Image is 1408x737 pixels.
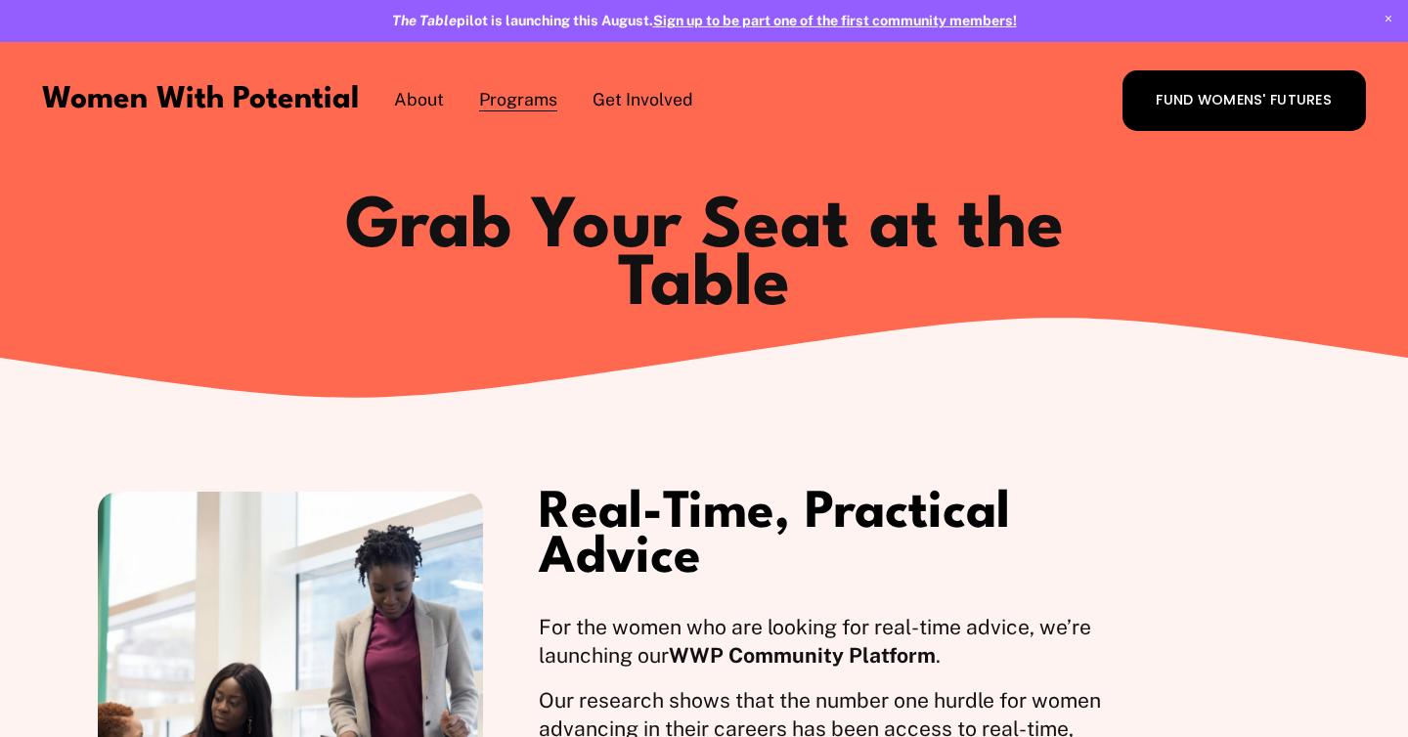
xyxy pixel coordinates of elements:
a: folder dropdown [593,87,693,114]
a: Sign up to be part one of the first community members! [653,12,1017,28]
h2: Real-Time, Practical Advice [539,492,1145,581]
a: folder dropdown [394,87,444,114]
a: folder dropdown [479,87,557,114]
strong: WWP Community Platform [669,643,936,668]
strong: pilot is launching this August. [392,12,653,28]
span: Get Involved [593,88,693,112]
a: FUND WOMENS' FUTURES [1122,70,1366,132]
em: The Table [392,12,457,28]
p: For the women who are looking for real-time advice, we’re launching our . [539,613,1145,671]
a: Women With Potential [42,85,359,114]
span: About [394,88,444,112]
span: Programs [479,88,557,112]
h1: Grab Your Seat at the Table [265,199,1144,315]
